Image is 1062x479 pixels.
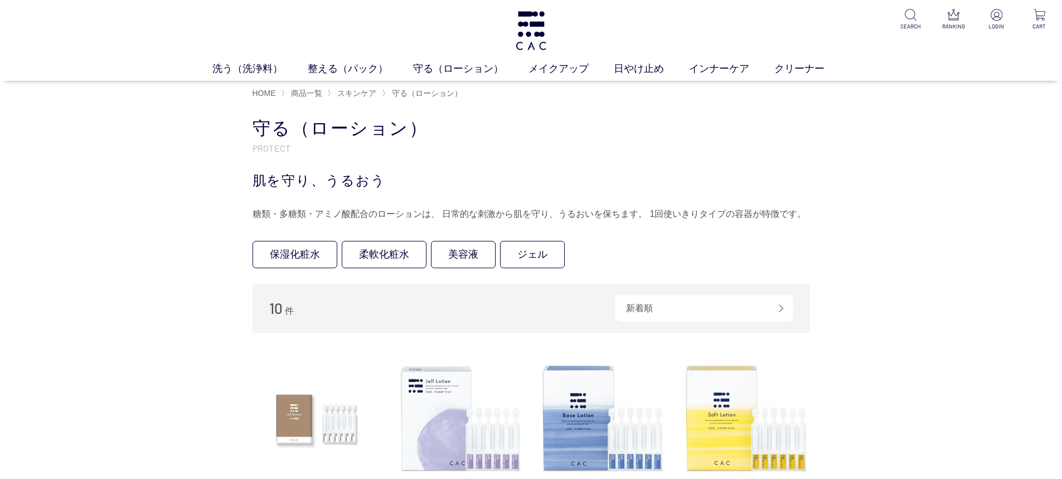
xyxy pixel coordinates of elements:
a: 日やけ止め [614,61,689,76]
img: logo [514,11,548,50]
a: 柔軟化粧水 [342,241,426,268]
a: インナーケア [689,61,774,76]
span: 守る（ローション） [392,89,462,98]
h1: 守る（ローション） [253,117,810,141]
a: 保湿化粧水 [253,241,337,268]
span: 商品一覧 [291,89,322,98]
p: PROTECT [253,142,810,154]
p: RANKING [940,22,967,31]
p: SEARCH [897,22,924,31]
li: 〉 [327,88,379,99]
a: クリーナー [774,61,850,76]
a: 商品一覧 [289,89,322,98]
span: 件 [285,306,294,316]
a: CART [1026,9,1053,31]
a: 守る（ローション） [390,89,462,98]
a: スキンケア [335,89,376,98]
a: SEARCH [897,9,924,31]
a: 守る（ローション） [413,61,528,76]
div: 肌を守り、うるおう [253,171,810,191]
p: CART [1026,22,1053,31]
div: 新着順 [615,295,793,322]
div: 糖類・多糖類・アミノ酸配合のローションは、 日常的な刺激から肌を守り、うるおいを保ちます。 1回使いきりタイプの容器が特徴です。 [253,205,810,223]
a: メイクアップ [528,61,614,76]
a: 整える（パック） [308,61,413,76]
span: スキンケア [337,89,376,98]
a: HOME [253,89,276,98]
a: LOGIN [983,9,1010,31]
a: RANKING [940,9,967,31]
span: 10 [269,299,283,317]
p: LOGIN [983,22,1010,31]
a: 洗う（洗浄料） [212,61,308,76]
li: 〉 [281,88,325,99]
li: 〉 [382,88,465,99]
a: ジェル [500,241,565,268]
a: 美容液 [431,241,496,268]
